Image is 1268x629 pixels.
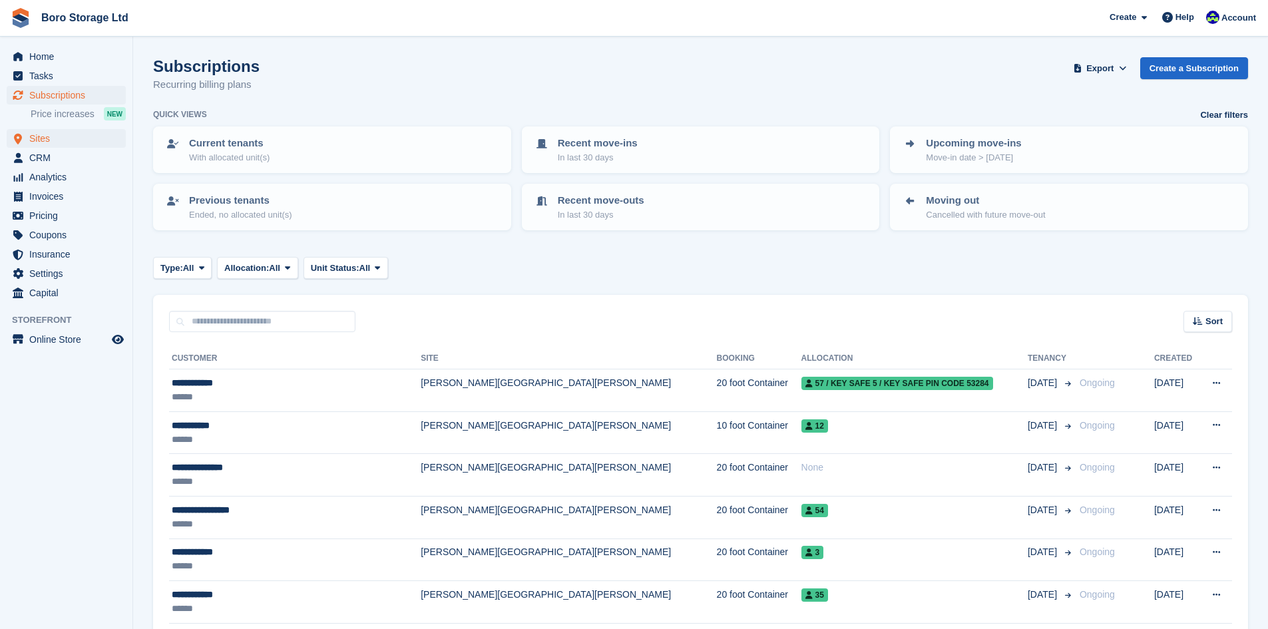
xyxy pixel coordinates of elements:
p: Upcoming move-ins [926,136,1021,151]
td: [DATE] [1154,496,1199,538]
span: 54 [801,504,828,517]
span: [DATE] [1028,376,1060,390]
td: [PERSON_NAME][GEOGRAPHIC_DATA][PERSON_NAME] [421,496,716,538]
span: Ongoing [1080,462,1115,473]
a: Boro Storage Ltd [36,7,134,29]
span: 57 / Key safe 5 / Key safe PIN code 53284 [801,377,993,390]
td: [PERSON_NAME][GEOGRAPHIC_DATA][PERSON_NAME] [421,411,716,454]
span: CRM [29,148,109,167]
button: Type: All [153,257,212,279]
span: All [183,262,194,275]
span: Sort [1205,315,1223,328]
span: Online Store [29,330,109,349]
p: Previous tenants [189,193,292,208]
a: Previous tenants Ended, no allocated unit(s) [154,185,510,229]
span: Ongoing [1080,505,1115,515]
img: stora-icon-8386f47178a22dfd0bd8f6a31ec36ba5ce8667c1dd55bd0f319d3a0aa187defe.svg [11,8,31,28]
span: Home [29,47,109,66]
a: menu [7,330,126,349]
span: Insurance [29,245,109,264]
p: Recent move-outs [558,193,644,208]
span: Export [1086,62,1114,75]
a: menu [7,86,126,105]
td: [PERSON_NAME][GEOGRAPHIC_DATA][PERSON_NAME] [421,538,716,581]
a: menu [7,129,126,148]
td: 20 foot Container [717,496,801,538]
a: menu [7,67,126,85]
p: Cancelled with future move-out [926,208,1045,222]
span: 12 [801,419,828,433]
span: Settings [29,264,109,283]
td: [DATE] [1154,369,1199,412]
span: Unit Status: [311,262,359,275]
span: Invoices [29,187,109,206]
td: [PERSON_NAME][GEOGRAPHIC_DATA][PERSON_NAME] [421,454,716,497]
span: Ongoing [1080,377,1115,388]
h1: Subscriptions [153,57,260,75]
span: All [269,262,280,275]
span: Account [1221,11,1256,25]
th: Site [421,348,716,369]
a: Moving out Cancelled with future move-out [891,185,1247,229]
td: [DATE] [1154,538,1199,581]
button: Export [1071,57,1130,79]
span: 3 [801,546,824,559]
td: [DATE] [1154,454,1199,497]
span: [DATE] [1028,461,1060,475]
a: Price increases NEW [31,106,126,121]
td: [PERSON_NAME][GEOGRAPHIC_DATA][PERSON_NAME] [421,581,716,624]
img: Tobie Hillier [1206,11,1219,24]
th: Created [1154,348,1199,369]
td: 20 foot Container [717,581,801,624]
span: Ongoing [1080,420,1115,431]
td: 20 foot Container [717,369,801,412]
span: Allocation: [224,262,269,275]
td: [DATE] [1154,581,1199,624]
th: Allocation [801,348,1028,369]
a: menu [7,226,126,244]
a: Recent move-ins In last 30 days [523,128,879,172]
span: Price increases [31,108,95,120]
p: Moving out [926,193,1045,208]
span: Create [1110,11,1136,24]
h6: Quick views [153,108,207,120]
a: menu [7,206,126,225]
a: menu [7,148,126,167]
a: Create a Subscription [1140,57,1248,79]
span: Coupons [29,226,109,244]
span: Type: [160,262,183,275]
button: Allocation: All [217,257,298,279]
a: Current tenants With allocated unit(s) [154,128,510,172]
span: Sites [29,129,109,148]
a: Upcoming move-ins Move-in date > [DATE] [891,128,1247,172]
span: [DATE] [1028,588,1060,602]
a: menu [7,245,126,264]
span: Capital [29,284,109,302]
button: Unit Status: All [304,257,388,279]
p: Ended, no allocated unit(s) [189,208,292,222]
a: Preview store [110,331,126,347]
a: menu [7,47,126,66]
div: NEW [104,107,126,120]
p: With allocated unit(s) [189,151,270,164]
span: Storefront [12,314,132,327]
a: Clear filters [1200,108,1248,122]
span: Tasks [29,67,109,85]
a: Recent move-outs In last 30 days [523,185,879,229]
span: Subscriptions [29,86,109,105]
div: None [801,461,1028,475]
th: Booking [717,348,801,369]
span: [DATE] [1028,503,1060,517]
span: Pricing [29,206,109,225]
p: Recent move-ins [558,136,638,151]
td: 20 foot Container [717,454,801,497]
span: Analytics [29,168,109,186]
th: Tenancy [1028,348,1074,369]
td: [DATE] [1154,411,1199,454]
p: In last 30 days [558,208,644,222]
a: menu [7,187,126,206]
a: menu [7,284,126,302]
span: 35 [801,588,828,602]
span: Ongoing [1080,546,1115,557]
span: All [359,262,371,275]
